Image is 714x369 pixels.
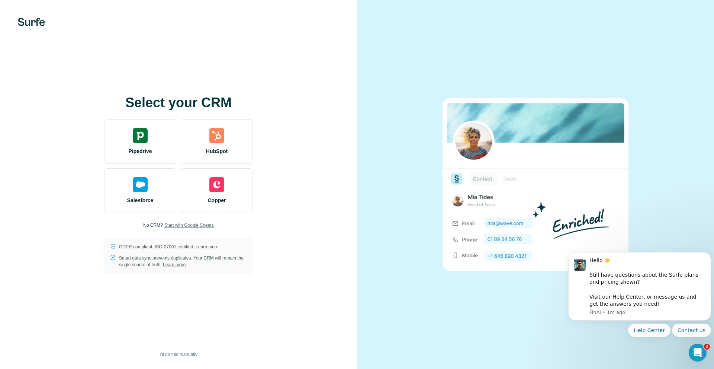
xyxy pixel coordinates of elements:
span: Pipedrive [128,147,152,155]
button: Start with Google Sheets [164,222,214,229]
span: Copper [208,197,226,204]
p: Smart data sync prevents duplicates. Your CRM will remain the single source of truth. [119,255,247,268]
img: pipedrive's logo [133,128,148,143]
span: Salesforce [127,197,154,204]
img: hubspot's logo [209,128,224,143]
h1: Select your CRM [104,95,253,110]
iframe: Intercom live chat [689,344,707,362]
a: Learn more [163,262,186,267]
img: Surfe's logo [18,18,45,26]
img: none image [443,98,628,271]
span: HubSpot [206,147,228,155]
p: No CRM? [143,222,163,229]
iframe: Intercom notifications message [565,243,714,365]
span: I’ll do this manually [160,351,197,358]
button: I’ll do this manually [154,349,202,360]
img: copper's logo [209,177,224,192]
img: salesforce's logo [133,177,148,192]
p: GDPR compliant. ISO-27001 certified. [119,244,218,250]
a: Learn more [196,244,218,249]
span: 2 [704,344,710,350]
